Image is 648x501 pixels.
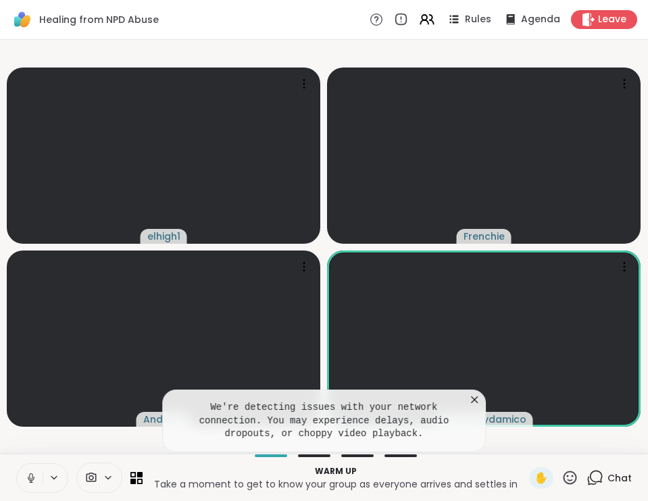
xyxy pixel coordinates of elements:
[598,13,626,26] span: Leave
[607,471,632,485] span: Chat
[11,8,34,31] img: ShareWell Logomark
[151,465,521,477] p: Warm up
[465,13,491,26] span: Rules
[151,477,521,491] p: Take a moment to get to know your group as everyone arrives and settles in
[39,13,159,26] span: Healing from NPD Abuse
[143,413,184,426] span: AndreaF
[179,401,470,441] pre: We're detecting issues with your network connection. You may experience delays, audio dropouts, o...
[534,470,548,486] span: ✋
[521,13,560,26] span: Agenda
[464,230,505,243] span: Frenchie
[147,230,180,243] span: elhigh1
